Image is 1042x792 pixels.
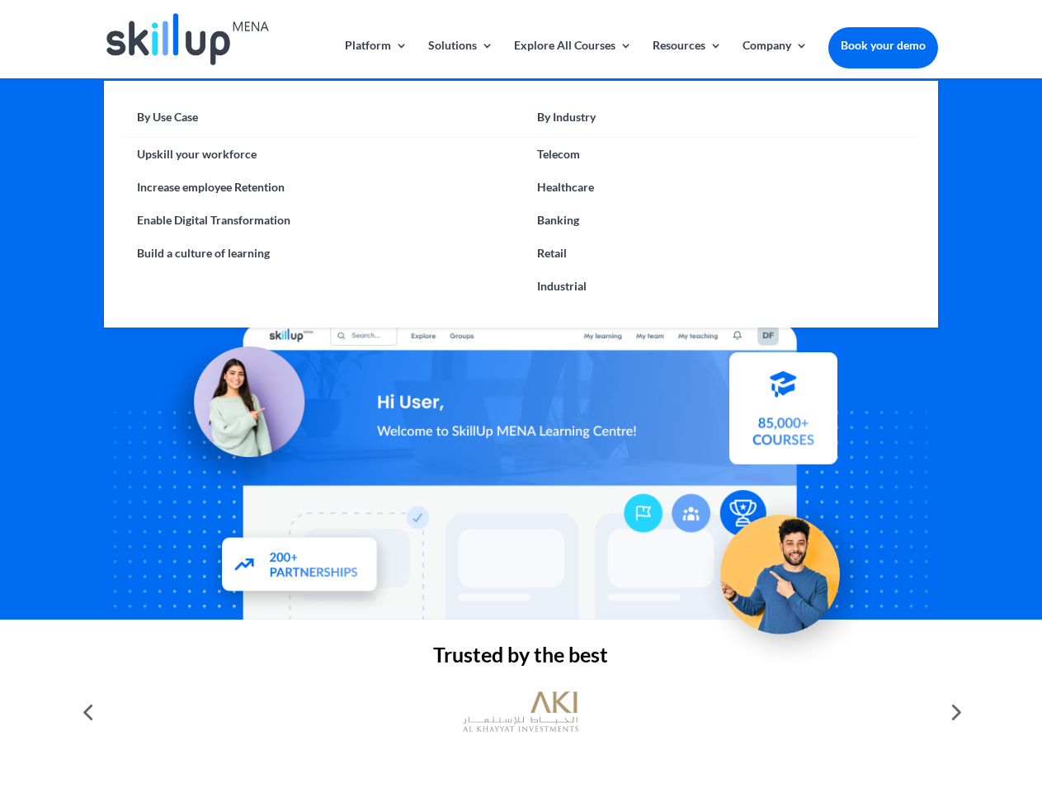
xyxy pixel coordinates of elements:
[120,237,521,270] a: Build a culture of learning
[428,40,493,78] a: Solutions
[514,40,632,78] a: Explore All Courses
[653,40,722,78] a: Resources
[696,480,879,663] img: Upskill your workforce - SkillUp
[521,171,921,204] a: Healthcare
[521,270,921,303] a: Industrial
[205,522,396,612] img: Partners - SkillUp Mena
[521,106,921,138] a: By Industry
[154,328,321,495] img: Learning Management Solution - SkillUp
[120,171,521,204] a: Increase employee Retention
[521,138,921,171] a: Telecom
[767,614,1042,792] iframe: Chat Widget
[104,644,937,673] h2: Trusted by the best
[521,237,921,270] a: Retail
[743,40,808,78] a: Company
[120,204,521,237] a: Enable Digital Transformation
[345,40,408,78] a: Platform
[463,683,578,741] img: al khayyat investments logo
[828,27,938,64] a: Book your demo
[120,138,521,171] a: Upskill your workforce
[729,359,837,471] img: Courses library - SkillUp MENA
[521,204,921,237] a: Banking
[120,106,521,138] a: By Use Case
[106,13,268,65] img: Skillup Mena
